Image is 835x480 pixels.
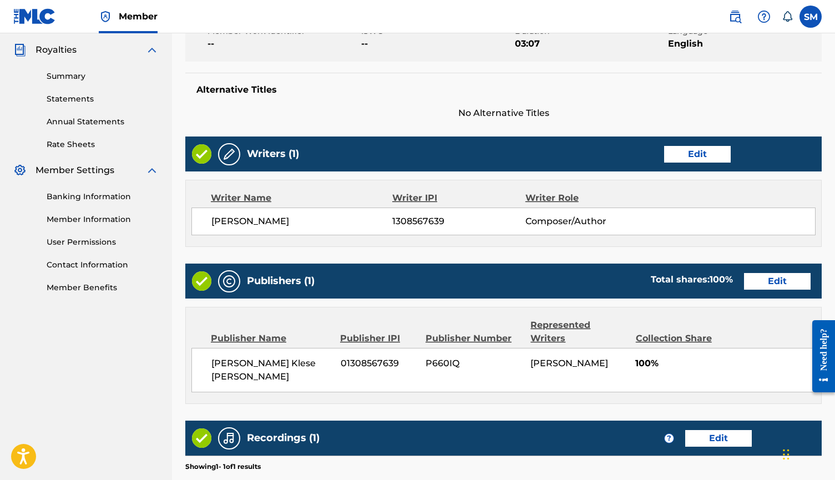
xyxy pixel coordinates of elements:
div: Drag [783,438,790,471]
div: Collection Share [636,332,727,345]
span: Member [119,10,158,23]
a: Public Search [724,6,746,28]
img: expand [145,43,159,57]
div: Publisher Number [426,332,522,345]
button: Edit [664,146,731,163]
h5: Alternative Titles [196,84,811,95]
img: Royalties [13,43,27,57]
img: MLC Logo [13,8,56,24]
div: Publisher IPI [340,332,417,345]
span: 03:07 [515,37,666,50]
img: Valid [192,271,211,291]
a: Member Benefits [47,282,159,294]
h5: Recordings (1) [247,432,320,444]
div: Publisher Name [211,332,332,345]
h5: Publishers (1) [247,275,315,287]
a: Statements [47,93,159,105]
div: Writer Role [525,191,646,205]
a: Rate Sheets [47,139,159,150]
button: Edit [744,273,811,290]
span: ? [665,434,674,443]
span: -- [208,37,358,50]
a: Annual Statements [47,116,159,128]
span: Composer/Author [525,215,646,228]
div: Total shares: [651,273,733,286]
img: help [757,10,771,23]
span: Member Settings [36,164,114,177]
iframe: Chat Widget [780,427,835,480]
img: Top Rightsholder [99,10,112,23]
div: User Menu [799,6,822,28]
h5: Writers (1) [247,148,299,160]
span: Royalties [36,43,77,57]
img: Recordings [222,432,236,445]
a: Contact Information [47,259,159,271]
span: -- [361,37,512,50]
a: User Permissions [47,236,159,248]
span: P660IQ [426,357,522,370]
div: Help [753,6,775,28]
button: Edit [685,430,752,447]
div: Notifications [782,11,793,22]
img: Writers [222,148,236,161]
img: Valid [192,144,211,164]
span: 01308567639 [341,357,418,370]
div: Represented Writers [530,319,627,345]
span: No Alternative Titles [185,107,822,120]
span: 100 % [710,274,733,285]
a: Banking Information [47,191,159,203]
span: [PERSON_NAME] [530,358,608,368]
span: English [668,37,819,50]
img: Valid [192,428,211,448]
div: Writer Name [211,191,392,205]
img: Member Settings [13,164,27,177]
a: Member Information [47,214,159,225]
div: Writer IPI [392,191,525,205]
span: [PERSON_NAME] [211,215,392,228]
a: Summary [47,70,159,82]
img: expand [145,164,159,177]
span: 1308567639 [392,215,525,228]
p: Showing 1 - 1 of 1 results [185,462,261,472]
img: Publishers [222,275,236,288]
span: [PERSON_NAME] Klese [PERSON_NAME] [211,357,332,383]
img: search [728,10,742,23]
iframe: Resource Center [804,311,835,402]
span: 100% [635,357,815,370]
